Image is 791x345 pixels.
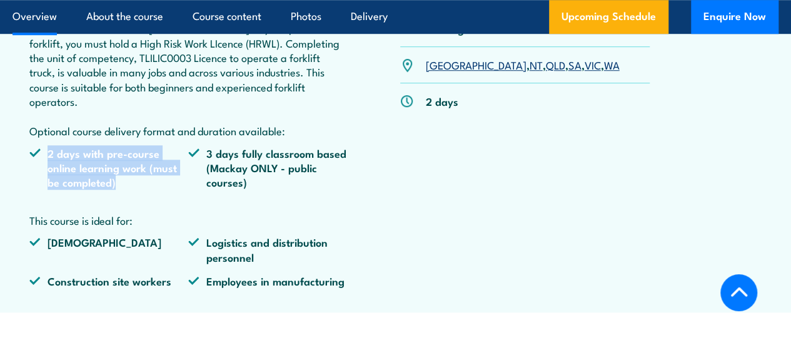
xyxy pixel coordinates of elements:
[29,146,188,190] li: 2 days with pre-course online learning work (must be completed)
[29,6,347,138] p: This course provides the skills and knowledge needed to safely operate a Forklift Truck in [GEOGR...
[604,57,620,72] a: WA
[568,57,582,72] a: SA
[29,213,347,227] p: This course is ideal for:
[530,57,543,72] a: NT
[426,57,526,72] a: [GEOGRAPHIC_DATA]
[188,274,347,288] li: Employees in manufacturing
[426,94,458,108] p: 2 days
[585,57,601,72] a: VIC
[188,235,347,264] li: Logistics and distribution personnel
[188,146,347,190] li: 3 days fully classroom based (Mackay ONLY - public courses)
[29,235,188,264] li: [DEMOGRAPHIC_DATA]
[29,274,188,288] li: Construction site workers
[546,57,565,72] a: QLD
[426,6,650,36] p: Individuals, Small groups or Corporate bookings
[426,58,620,72] p: , , , , ,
